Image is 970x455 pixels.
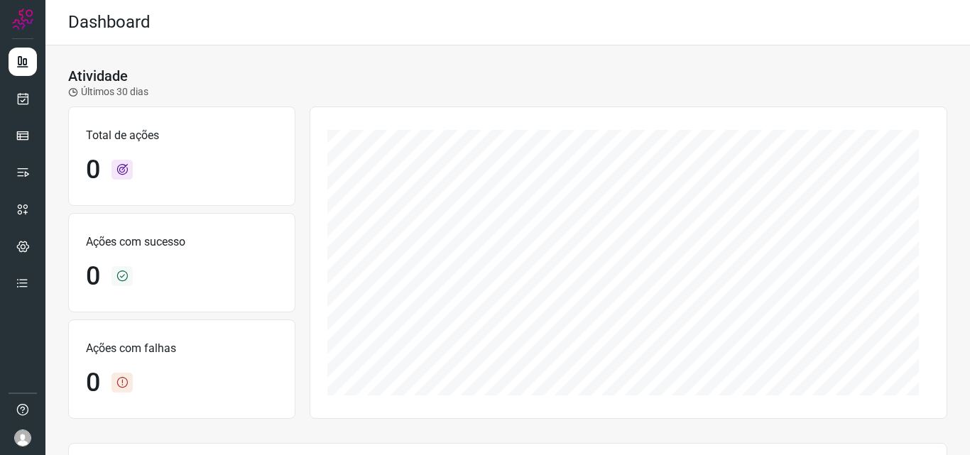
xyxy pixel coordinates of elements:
h1: 0 [86,155,100,185]
p: Ações com sucesso [86,234,278,251]
p: Total de ações [86,127,278,144]
h2: Dashboard [68,12,151,33]
h1: 0 [86,368,100,398]
p: Últimos 30 dias [68,84,148,99]
h3: Atividade [68,67,128,84]
h1: 0 [86,261,100,292]
img: Logo [12,9,33,30]
img: avatar-user-boy.jpg [14,429,31,446]
p: Ações com falhas [86,340,278,357]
